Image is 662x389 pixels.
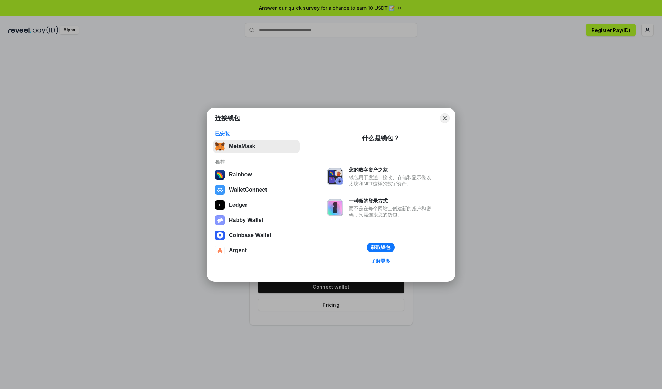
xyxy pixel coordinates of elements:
[213,168,300,182] button: Rainbow
[371,258,390,264] div: 了解更多
[440,113,450,123] button: Close
[229,187,267,193] div: WalletConnect
[371,244,390,250] div: 获取钱包
[213,183,300,197] button: WalletConnect
[215,231,225,240] img: svg+xml,%3Csvg%20width%3D%2228%22%20height%3D%2228%22%20viewBox%3D%220%200%2028%2028%22%20fill%3D...
[229,172,252,178] div: Rainbow
[215,131,298,137] div: 已安装
[367,243,395,252] button: 获取钱包
[213,140,300,153] button: MetaMask
[327,168,343,185] img: svg+xml,%3Csvg%20xmlns%3D%22http%3A%2F%2Fwww.w3.org%2F2000%2Fsvg%22%20fill%3D%22none%22%20viewBox...
[215,215,225,225] img: svg+xml,%3Csvg%20xmlns%3D%22http%3A%2F%2Fwww.w3.org%2F2000%2Fsvg%22%20fill%3D%22none%22%20viewBox...
[215,200,225,210] img: svg+xml,%3Csvg%20xmlns%3D%22http%3A%2F%2Fwww.w3.org%2F2000%2Fsvg%22%20width%3D%2228%22%20height%3...
[215,170,225,180] img: svg+xml,%3Csvg%20width%3D%22120%22%20height%3D%22120%22%20viewBox%3D%220%200%20120%20120%22%20fil...
[215,114,240,122] h1: 连接钱包
[213,244,300,257] button: Argent
[213,228,300,242] button: Coinbase Wallet
[229,202,247,208] div: Ledger
[215,246,225,255] img: svg+xml,%3Csvg%20width%3D%2228%22%20height%3D%2228%22%20viewBox%3D%220%200%2028%2028%22%20fill%3D...
[229,217,263,223] div: Rabby Wallet
[229,247,247,254] div: Argent
[213,198,300,212] button: Ledger
[362,134,399,142] div: 什么是钱包？
[327,199,343,216] img: svg+xml,%3Csvg%20xmlns%3D%22http%3A%2F%2Fwww.w3.org%2F2000%2Fsvg%22%20fill%3D%22none%22%20viewBox...
[349,198,434,204] div: 一种新的登录方式
[229,232,271,238] div: Coinbase Wallet
[215,185,225,195] img: svg+xml,%3Csvg%20width%3D%2228%22%20height%3D%2228%22%20viewBox%3D%220%200%2028%2028%22%20fill%3D...
[215,159,298,165] div: 推荐
[229,143,255,150] div: MetaMask
[215,142,225,151] img: svg+xml,%3Csvg%20fill%3D%22none%22%20height%3D%2233%22%20viewBox%3D%220%200%2035%2033%22%20width%...
[349,205,434,218] div: 而不是在每个网站上创建新的账户和密码，只需连接您的钱包。
[349,174,434,187] div: 钱包用于发送、接收、存储和显示像以太坊和NFT这样的数字资产。
[349,167,434,173] div: 您的数字资产之家
[367,256,394,265] a: 了解更多
[213,213,300,227] button: Rabby Wallet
